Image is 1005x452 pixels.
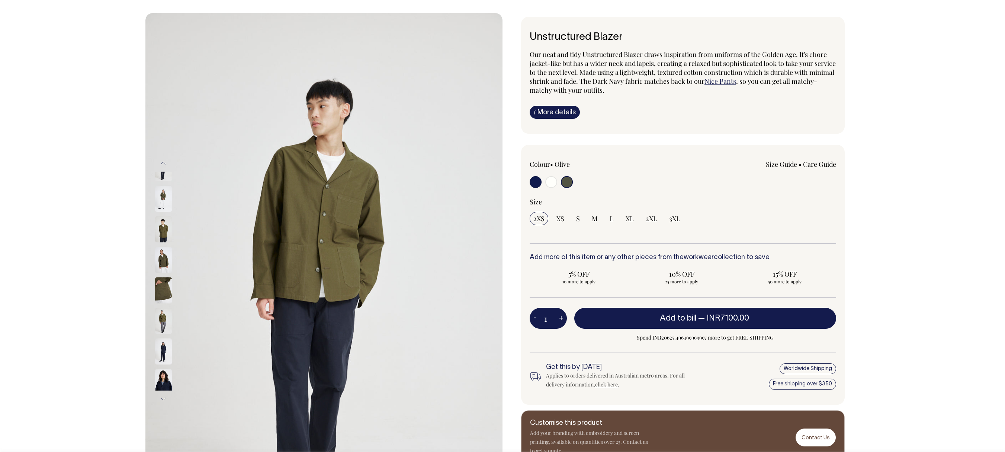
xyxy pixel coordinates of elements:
[574,308,836,329] button: Add to bill —INR7100.00
[665,212,684,225] input: 3XL
[803,160,836,169] a: Care Guide
[595,381,618,388] a: click here
[626,214,634,223] span: XL
[530,77,817,95] span: , so you can get all matchy-matchy with your outfits.
[684,254,714,261] a: workwear
[530,32,836,43] h6: Unstructured Blazer
[530,197,836,206] div: Size
[553,212,568,225] input: XS
[555,160,570,169] label: Olive
[530,267,628,287] input: 5% OFF 10 more to apply
[530,420,649,427] h6: Customise this product
[155,247,172,273] img: olive
[698,315,751,322] span: —
[158,155,169,172] button: Previous
[646,214,657,223] span: 2XL
[155,369,172,395] img: dark-navy
[766,160,797,169] a: Size Guide
[533,214,545,223] span: 2XS
[642,212,661,225] input: 2XL
[155,338,172,365] img: dark-navy
[739,270,830,278] span: 15% OFF
[592,214,598,223] span: M
[610,214,614,223] span: L
[707,315,749,322] span: INR7100.00
[739,278,830,284] span: 50 more to apply
[660,315,696,322] span: Add to bill
[576,214,580,223] span: S
[533,270,624,278] span: 5% OFF
[796,429,836,446] a: Contact Us
[546,371,697,389] div: Applies to orders delivered in Australian metro areas. For all delivery information, .
[799,160,802,169] span: •
[550,160,553,169] span: •
[704,77,736,86] a: Nice Pants
[155,277,172,303] img: olive
[534,108,536,116] span: i
[636,270,728,278] span: 10% OFF
[155,308,172,334] img: olive
[735,267,834,287] input: 15% OFF 50 more to apply
[533,278,624,284] span: 10 more to apply
[155,216,172,242] img: olive
[556,214,564,223] span: XS
[530,106,580,119] a: iMore details
[669,214,680,223] span: 3XL
[636,278,728,284] span: 25 more to apply
[530,212,548,225] input: 2XS
[555,311,567,326] button: +
[633,267,731,287] input: 10% OFF 25 more to apply
[572,212,584,225] input: S
[530,50,836,86] span: Our neat and tidy Unstructured Blazer draws inspiration from uniforms of the Golden Age. It's cho...
[546,364,697,371] h6: Get this by [DATE]
[574,333,836,342] span: Spend INR20625.496499999997 more to get FREE SHIPPING
[530,254,836,261] h6: Add more of this item or any other pieces from the collection to save
[155,186,172,212] img: olive
[530,160,652,169] div: Colour
[606,212,617,225] input: L
[588,212,601,225] input: M
[622,212,638,225] input: XL
[530,311,540,326] button: -
[158,391,169,407] button: Next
